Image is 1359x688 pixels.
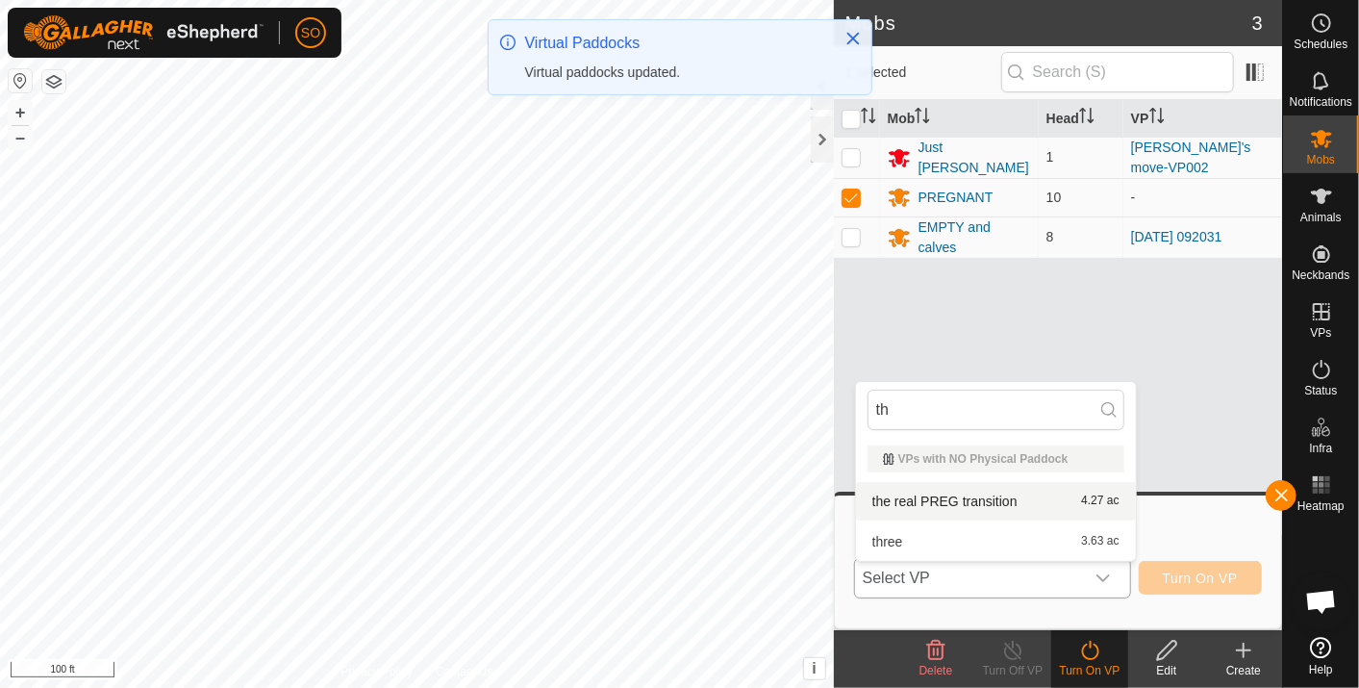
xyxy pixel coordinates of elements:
[880,100,1039,138] th: Mob
[1084,559,1122,598] div: dropdown trigger
[1309,664,1333,675] span: Help
[845,12,1252,35] h2: Mobs
[1046,229,1054,244] span: 8
[525,32,825,55] div: Virtual Paddocks
[1123,178,1282,217] td: -
[9,126,32,149] button: –
[1001,52,1234,92] input: Search (S)
[1139,561,1262,595] button: Turn On VP
[856,438,1136,561] ul: Option List
[856,482,1136,521] li: the real PREG transition
[919,217,1031,258] div: EMPTY and calves
[1128,662,1205,679] div: Edit
[1310,327,1331,339] span: VPs
[872,535,903,548] span: three
[1123,100,1282,138] th: VP
[1046,149,1054,165] span: 1
[1294,38,1347,50] span: Schedules
[1307,154,1335,166] span: Mobs
[1283,629,1359,683] a: Help
[340,663,413,680] a: Privacy Policy
[1293,573,1350,630] div: Open chat
[1309,443,1332,454] span: Infra
[1081,535,1119,548] span: 3.63 ac
[1149,111,1165,126] p-sorticon: Activate to sort
[1252,9,1263,38] span: 3
[919,664,953,677] span: Delete
[23,15,264,50] img: Gallagher Logo
[856,522,1136,561] li: three
[1300,212,1342,223] span: Animals
[9,101,32,124] button: +
[1081,495,1119,508] span: 4.27 ac
[840,25,867,52] button: Close
[1297,500,1345,512] span: Heatmap
[812,660,816,676] span: i
[1290,96,1352,108] span: Notifications
[1131,140,1251,175] a: [PERSON_NAME]'s move-VP002
[974,662,1051,679] div: Turn Off VP
[872,495,1018,508] span: the real PREG transition
[1163,571,1238,586] span: Turn On VP
[436,663,492,680] a: Contact Us
[301,23,320,43] span: SO
[919,138,1031,178] div: Just [PERSON_NAME]
[804,658,825,679] button: i
[1205,662,1282,679] div: Create
[883,453,1109,465] div: VPs with NO Physical Paddock
[861,111,876,126] p-sorticon: Activate to sort
[1079,111,1095,126] p-sorticon: Activate to sort
[915,111,930,126] p-sorticon: Activate to sort
[1304,385,1337,396] span: Status
[1292,269,1349,281] span: Neckbands
[42,70,65,93] button: Map Layers
[845,63,1001,83] span: 1 selected
[1046,190,1062,205] span: 10
[919,188,994,208] div: PREGNANT
[868,390,1124,430] input: Search
[525,63,825,83] div: Virtual paddocks updated.
[1051,662,1128,679] div: Turn On VP
[855,559,1084,598] span: Select VP
[1039,100,1123,138] th: Head
[1131,229,1222,244] a: [DATE] 092031
[9,69,32,92] button: Reset Map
